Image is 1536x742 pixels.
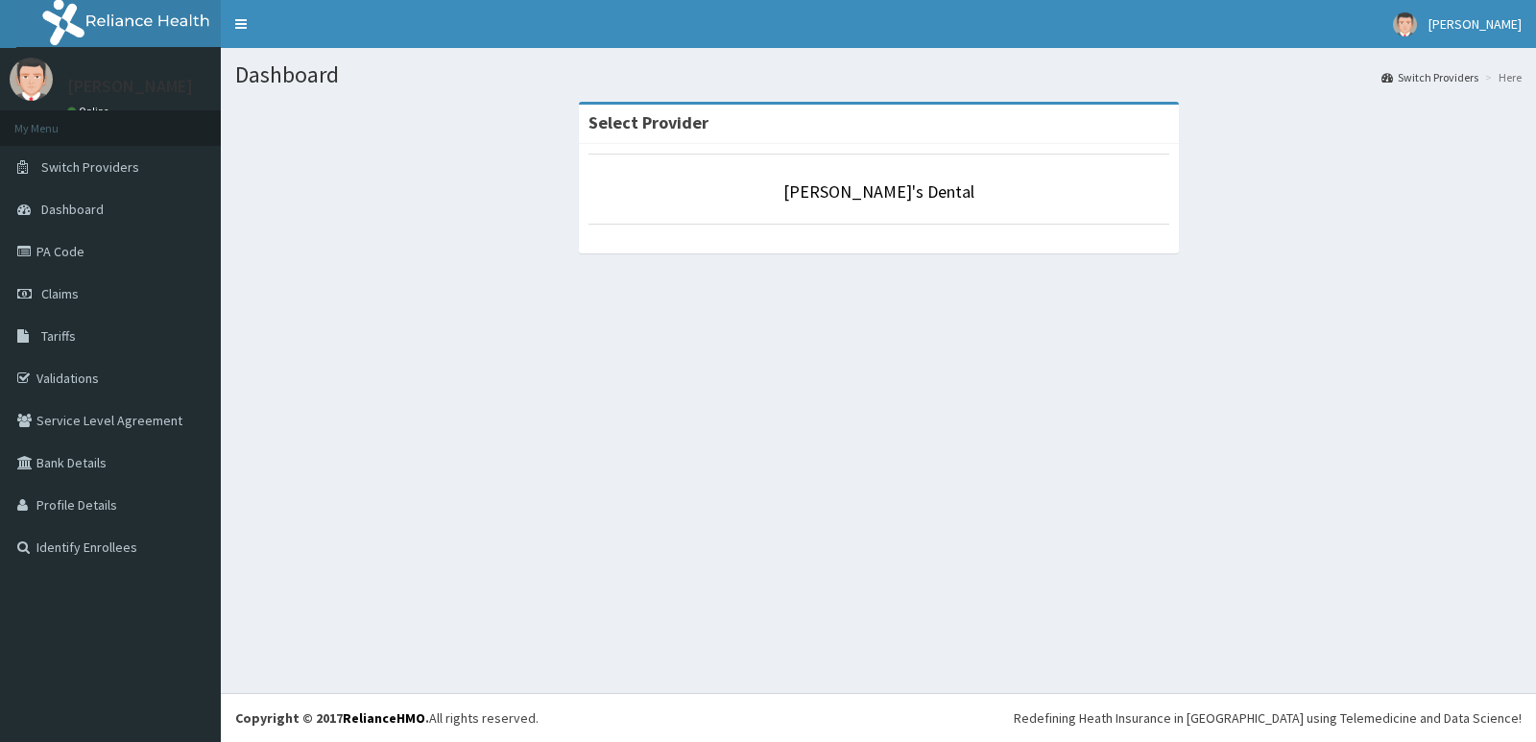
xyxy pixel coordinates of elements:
[221,693,1536,742] footer: All rights reserved.
[41,158,139,176] span: Switch Providers
[1393,12,1417,36] img: User Image
[235,709,429,727] strong: Copyright © 2017 .
[1480,69,1522,85] li: Here
[1381,69,1478,85] a: Switch Providers
[41,285,79,302] span: Claims
[783,180,974,203] a: [PERSON_NAME]'s Dental
[235,62,1522,87] h1: Dashboard
[67,78,193,95] p: [PERSON_NAME]
[41,201,104,218] span: Dashboard
[343,709,425,727] a: RelianceHMO
[588,111,708,133] strong: Select Provider
[67,105,113,118] a: Online
[1014,708,1522,728] div: Redefining Heath Insurance in [GEOGRAPHIC_DATA] using Telemedicine and Data Science!
[41,327,76,345] span: Tariffs
[1428,15,1522,33] span: [PERSON_NAME]
[10,58,53,101] img: User Image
